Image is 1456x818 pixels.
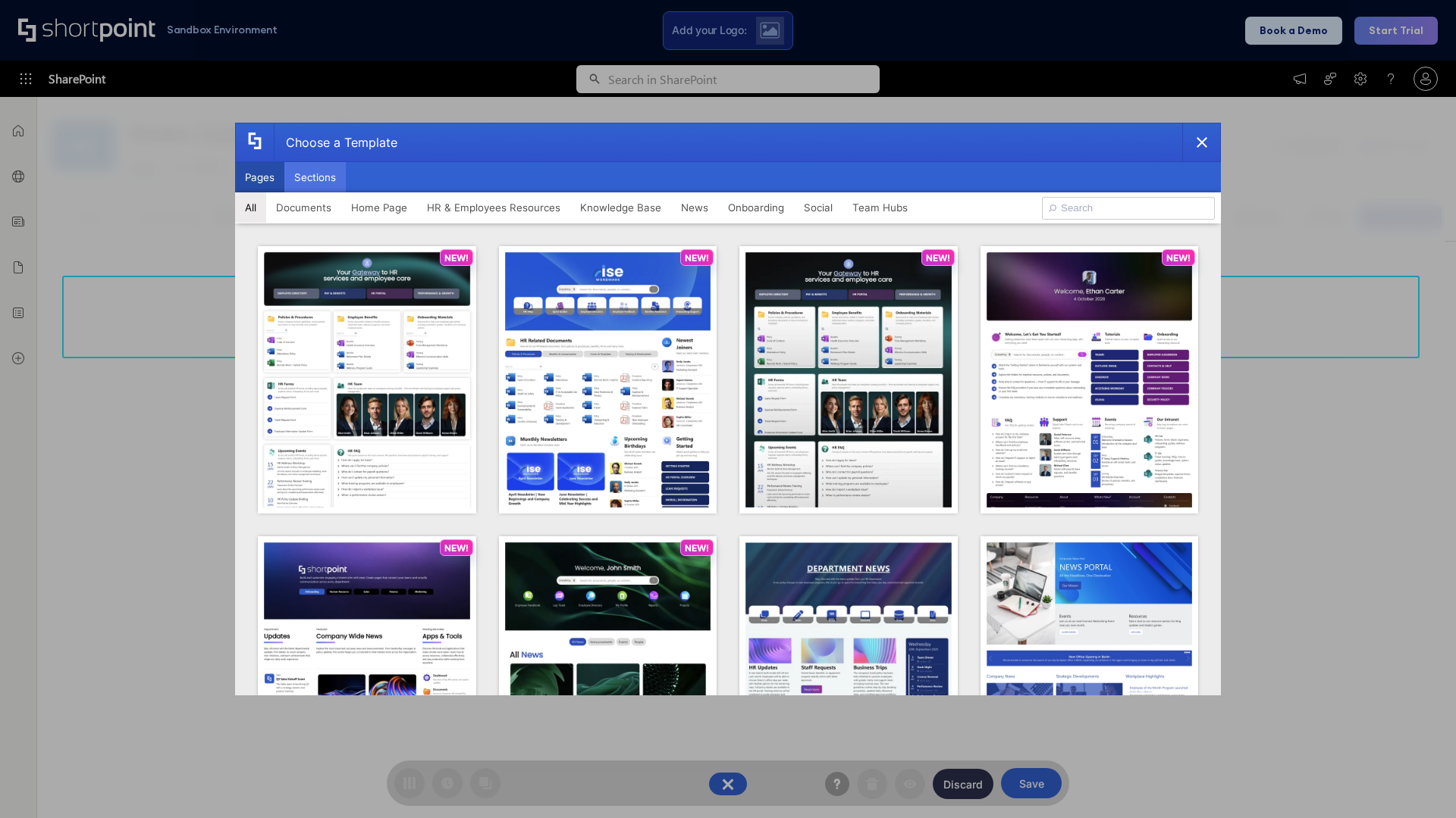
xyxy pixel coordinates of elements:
iframe: Chat Widget [1380,745,1456,818]
button: All [235,192,266,223]
div: Choose a Template [274,123,397,161]
div: template selector [235,123,1221,695]
p: NEW! [1166,252,1191,264]
button: News [671,192,718,223]
p: NEW! [926,252,950,264]
input: Search [1042,197,1215,220]
button: Sections [284,162,346,192]
button: Team Hubs [843,192,918,223]
button: Home Page [341,192,417,223]
p: NEW! [444,252,469,264]
button: HR & Employees Resources [417,192,570,223]
button: Onboarding [718,192,794,223]
button: Documents [266,192,341,223]
button: Pages [235,162,284,192]
button: Social [794,192,843,223]
p: NEW! [685,252,709,264]
p: NEW! [685,542,709,554]
p: NEW! [444,542,469,554]
button: Knowledge Base [570,192,671,223]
